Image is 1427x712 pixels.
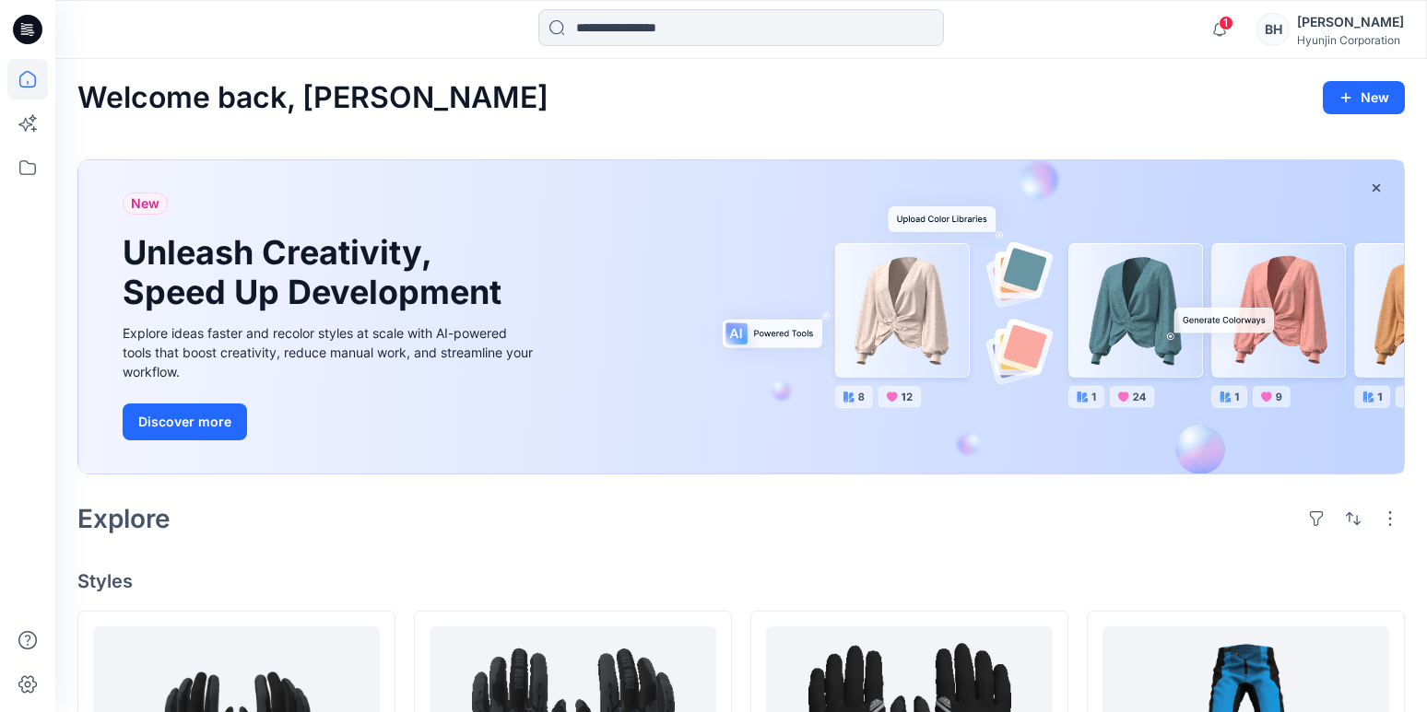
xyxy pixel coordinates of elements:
div: BH [1256,13,1290,46]
button: New [1323,81,1405,114]
button: Discover more [123,403,247,440]
h2: Explore [77,504,171,533]
h1: Unleash Creativity, Speed Up Development [123,233,510,312]
h4: Styles [77,570,1405,592]
div: Explore ideas faster and recolor styles at scale with AI-powered tools that boost creativity, red... [123,323,537,381]
div: Hyunjin Corporation [1297,33,1404,47]
a: Discover more [123,403,537,440]
span: 1 [1219,16,1233,30]
div: [PERSON_NAME] [1297,11,1404,33]
h2: Welcome back, [PERSON_NAME] [77,81,548,115]
span: New [131,193,159,215]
